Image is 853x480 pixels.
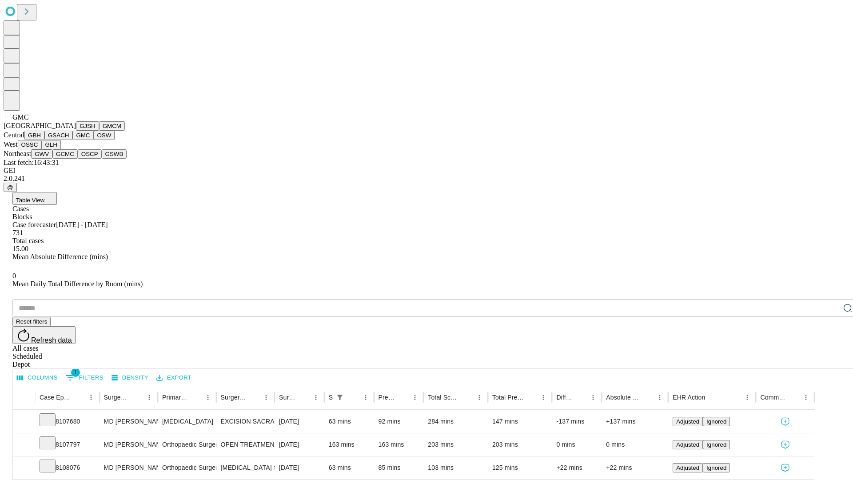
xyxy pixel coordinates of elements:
[606,433,664,456] div: 0 mins
[162,394,188,401] div: Primary Service
[12,245,28,252] span: 15.00
[379,410,419,433] div: 92 mins
[71,368,80,377] span: 1
[17,437,31,453] button: Expand
[741,391,753,404] button: Menu
[279,456,320,479] div: [DATE]
[72,131,93,140] button: GMC
[329,433,370,456] div: 163 mins
[706,464,726,471] span: Ignored
[24,131,44,140] button: GBH
[221,410,270,433] div: EXCISION SACRAL [MEDICAL_DATA] WITH PRIMARY CLOSURE
[76,121,99,131] button: GJSH
[4,159,59,166] span: Last fetch: 16:43:31
[12,317,51,326] button: Reset filters
[703,417,730,426] button: Ignored
[310,391,322,404] button: Menu
[574,391,587,404] button: Sort
[409,391,421,404] button: Menu
[525,391,537,404] button: Sort
[800,391,812,404] button: Menu
[72,391,85,404] button: Sort
[428,433,483,456] div: 203 mins
[12,237,44,244] span: Total cases
[52,149,78,159] button: GCMC
[15,371,60,385] button: Select columns
[703,440,730,449] button: Ignored
[492,456,548,479] div: 125 mins
[64,371,106,385] button: Show filters
[12,253,108,260] span: Mean Absolute Difference (mins)
[461,391,473,404] button: Sort
[247,391,260,404] button: Sort
[221,433,270,456] div: OPEN TREATMENT [MEDICAL_DATA] REPLACEMENT [MEDICAL_DATA]
[17,414,31,430] button: Expand
[40,394,72,401] div: Case Epic Id
[12,280,143,288] span: Mean Daily Total Difference by Room (mins)
[760,394,786,401] div: Comments
[334,391,346,404] div: 1 active filter
[673,417,703,426] button: Adjusted
[85,391,97,404] button: Menu
[279,410,320,433] div: [DATE]
[706,418,726,425] span: Ignored
[334,391,346,404] button: Show filters
[109,371,151,385] button: Density
[673,463,703,472] button: Adjusted
[641,391,654,404] button: Sort
[379,433,419,456] div: 163 mins
[706,441,726,448] span: Ignored
[428,394,460,401] div: Total Scheduled Duration
[12,229,23,236] span: 731
[4,167,849,175] div: GEI
[587,391,599,404] button: Menu
[654,391,666,404] button: Menu
[221,394,247,401] div: Surgery Name
[379,394,396,401] div: Predicted In Room Duration
[787,391,800,404] button: Sort
[40,456,95,479] div: 8108076
[16,318,47,325] span: Reset filters
[4,131,24,139] span: Central
[12,272,16,280] span: 0
[131,391,143,404] button: Sort
[556,410,597,433] div: -137 mins
[189,391,202,404] button: Sort
[347,391,359,404] button: Sort
[329,410,370,433] div: 63 mins
[41,140,60,149] button: GLH
[104,433,153,456] div: MD [PERSON_NAME] Jr [PERSON_NAME] C Md
[428,456,483,479] div: 103 mins
[703,463,730,472] button: Ignored
[16,197,44,204] span: Table View
[556,394,574,401] div: Difference
[537,391,550,404] button: Menu
[221,456,270,479] div: [MEDICAL_DATA] SKIN [MEDICAL_DATA] MUSCLE AND BONE
[102,149,127,159] button: GSWB
[104,410,153,433] div: MD [PERSON_NAME] [PERSON_NAME] Md
[492,410,548,433] div: 147 mins
[31,149,52,159] button: GWV
[473,391,486,404] button: Menu
[676,464,699,471] span: Adjusted
[606,394,640,401] div: Absolute Difference
[492,433,548,456] div: 203 mins
[104,394,130,401] div: Surgeon Name
[4,150,31,157] span: Northeast
[12,113,28,121] span: GMC
[40,433,95,456] div: 8107797
[4,175,849,183] div: 2.0.241
[12,192,57,205] button: Table View
[143,391,155,404] button: Menu
[12,221,56,228] span: Case forecaster
[606,410,664,433] div: +137 mins
[17,460,31,476] button: Expand
[673,440,703,449] button: Adjusted
[329,456,370,479] div: 63 mins
[359,391,372,404] button: Menu
[202,391,214,404] button: Menu
[260,391,272,404] button: Menu
[396,391,409,404] button: Sort
[104,456,153,479] div: MD [PERSON_NAME] Jr [PERSON_NAME] C Md
[94,131,115,140] button: OSW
